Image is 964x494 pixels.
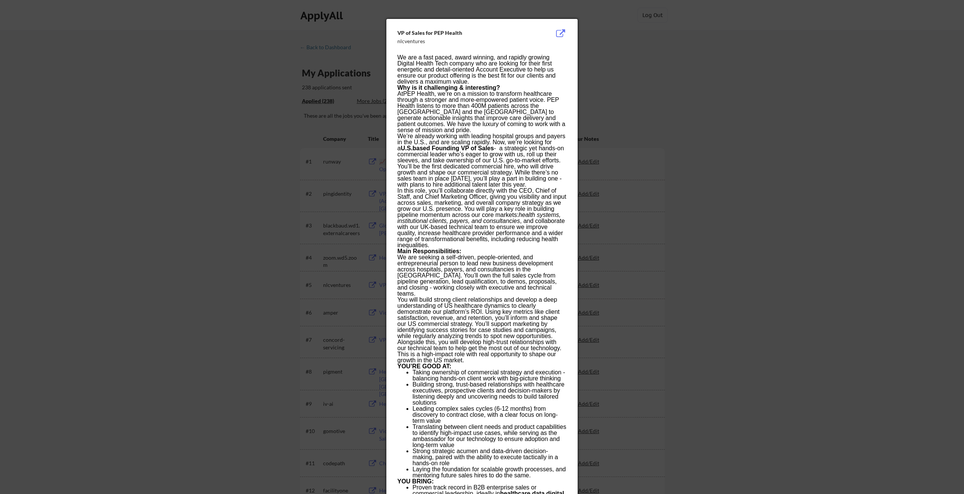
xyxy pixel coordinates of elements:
[397,29,528,37] div: VP of Sales for PEP Health
[401,145,494,151] strong: U.S.based Founding VP of Sales
[397,188,566,248] p: In this role, you’ll collaborate directly with the CEO, Chief of Staff, and Chief Marketing Offic...
[397,55,566,85] p: We are a fast paced, award winning, and rapidly growing Digital Health Tech company who are looki...
[412,382,566,406] li: Building strong, trust-based relationships with healthcare executives, prospective clients and de...
[412,369,566,382] li: Taking ownership of commercial strategy and execution - balancing hands-on client work with big-p...
[412,448,566,466] li: Strong strategic acumen and data-driven decision-making, paired with the ability to execute tacti...
[412,406,566,424] li: Leading complex sales cycles (6-12 months) from discovery to contract close, with a clear focus o...
[397,84,500,91] strong: Why is it challenging & interesting?
[412,424,566,448] li: Translating between client needs and product capabilities to identify high-impact use cases, whil...
[403,90,434,97] a: PEP Health
[397,254,566,297] p: We are seeking a self-driven, people-oriented, and entrepreneurial person to lead new business de...
[397,478,434,485] strong: YOU BRING:
[412,466,566,478] li: Laying the foundation for scalable growth processes, and mentoring future sales hires to do the s...
[397,91,566,133] p: At , we’re on a mission to transform healthcare through a stronger and more-empowered patient voi...
[397,133,566,188] p: We’re already working with leading hospital groups and payers in the U.S., and are scaling rapidl...
[397,212,561,224] em: health systems, institutional clients, payers, and consultancies
[397,297,566,363] p: You will build strong client relationships and develop a deep understanding of US healthcare dyna...
[397,37,528,45] div: nlcventures
[397,248,461,254] strong: Main Responsibilities:
[397,363,451,369] strong: YOU’RE GOOD AT:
